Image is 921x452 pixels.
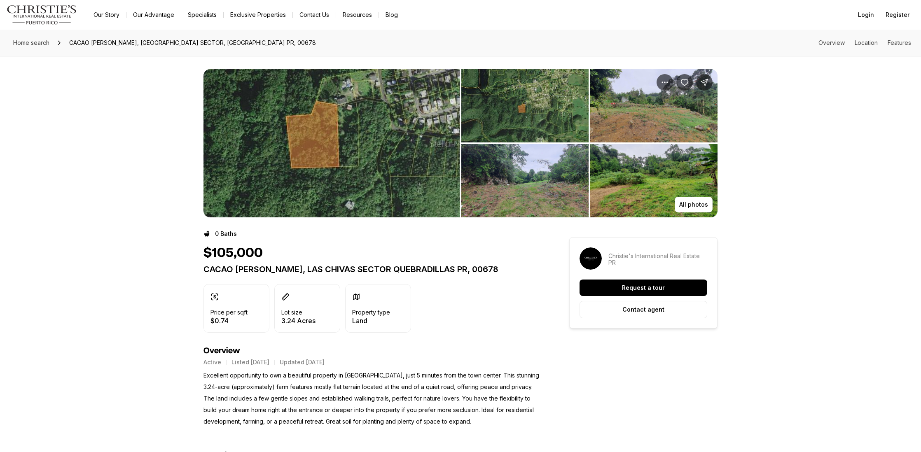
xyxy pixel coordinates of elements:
button: View image gallery [461,144,589,217]
button: View image gallery [590,144,718,217]
img: logo [7,5,77,25]
button: Property options [657,74,673,91]
p: Christie's International Real Estate PR [608,253,707,266]
p: All photos [679,201,708,208]
a: Blog [379,9,404,21]
a: Our Story [87,9,126,21]
a: Exclusive Properties [224,9,292,21]
li: 1 of 3 [203,69,460,217]
p: Updated [DATE] [280,359,325,366]
p: Property type [352,309,390,316]
p: Listed [DATE] [231,359,269,366]
span: CACAO [PERSON_NAME], [GEOGRAPHIC_DATA] SECTOR, [GEOGRAPHIC_DATA] PR, 00678 [66,36,319,49]
button: Login [853,7,879,23]
div: Listing Photos [203,69,718,217]
p: Excellent opportunity to own a beautiful property in [GEOGRAPHIC_DATA], just 5 minutes from the t... [203,370,540,427]
p: Price per sqft [210,309,248,316]
p: Active [203,359,221,366]
h4: Overview [203,346,540,356]
button: Contact Us [293,9,336,21]
button: Request a tour [580,280,707,296]
span: Login [858,12,874,18]
p: 3.24 Acres [281,317,316,324]
button: View image gallery [590,69,718,142]
p: Contact agent [622,306,664,313]
a: Specialists [181,9,223,21]
p: Land [352,317,390,324]
button: Register [881,7,914,23]
li: 2 of 3 [461,69,718,217]
p: Request a tour [622,284,665,291]
a: Skip to: Overview [818,39,845,46]
span: Home search [13,39,49,46]
nav: Page section menu [818,40,911,46]
span: Register [886,12,909,18]
a: Resources [336,9,379,21]
button: View image gallery [461,69,589,142]
p: $0.74 [210,317,248,324]
h1: $105,000 [203,245,263,261]
button: All photos [675,197,713,212]
p: CACAO [PERSON_NAME], LAS CHIVAS SECTOR QUEBRADILLAS PR, 00678 [203,264,540,274]
p: 0 Baths [215,231,237,237]
button: Save Property: CACAO WARD, LAS CHIVAS SECTOR [676,74,693,91]
a: Skip to: Location [855,39,878,46]
button: Share Property: CACAO WARD, LAS CHIVAS SECTOR [696,74,713,91]
p: Lot size [281,309,302,316]
button: Contact agent [580,301,707,318]
a: Skip to: Features [888,39,911,46]
a: Home search [10,36,53,49]
button: View image gallery [203,69,460,217]
a: Our Advantage [126,9,181,21]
